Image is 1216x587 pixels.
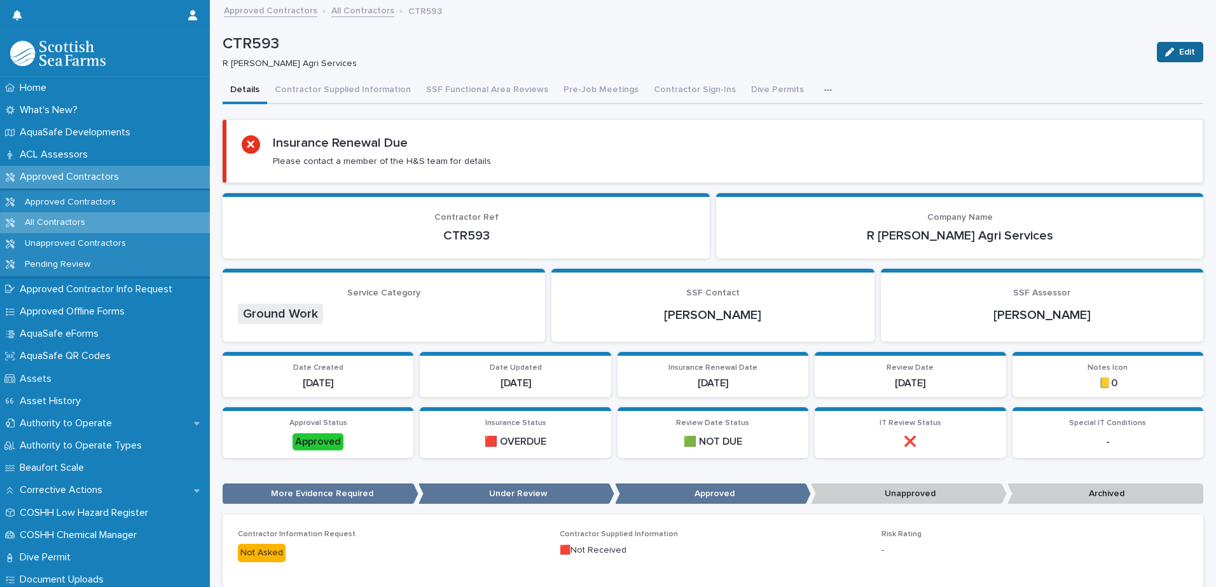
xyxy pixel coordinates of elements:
p: CTR593 [223,35,1147,53]
p: [PERSON_NAME] [896,307,1188,323]
span: Insurance Status [485,419,546,427]
p: Archived [1007,483,1203,504]
p: Unapproved Contractors [15,238,136,249]
p: [DATE] [822,377,998,389]
p: Please contact a member of the H&S team for details [273,156,491,167]
button: SSF Functional Area Reviews [418,78,556,104]
p: Beaufort Scale [15,462,94,474]
p: Dive Permit [15,551,81,563]
h2: Insurance Renewal Due [273,135,408,151]
p: COSHH Chemical Manager [15,529,147,541]
p: R [PERSON_NAME] Agri Services [731,228,1188,243]
div: Not Asked [238,544,286,562]
span: Date Updated [490,364,542,372]
p: All Contractors [15,217,95,228]
p: [DATE] [230,377,406,389]
span: Contractor Information Request [238,530,356,538]
p: CTR593 [238,228,694,243]
p: Unapproved [811,483,1007,504]
p: ❌ [822,436,998,448]
span: Service Category [347,288,420,297]
span: Date Created [293,364,343,372]
p: [DATE] [427,377,603,389]
span: Approval Status [289,419,347,427]
p: Approved Contractors [15,171,129,183]
span: Company Name [927,213,993,222]
p: Approved Contractors [15,197,126,208]
p: AquaSafe QR Codes [15,350,121,362]
p: AquaSafe Developments [15,126,141,138]
p: Document Uploads [15,574,114,586]
p: - [1020,436,1196,448]
p: Home [15,82,57,94]
span: Special IT Conditions [1069,419,1146,427]
span: Ground Work [238,304,323,324]
p: [PERSON_NAME] [567,307,859,323]
p: Corrective Actions [15,484,113,496]
p: [DATE] [625,377,801,389]
p: 🟥Not Received [560,544,866,557]
span: Notes Icon [1088,364,1128,372]
span: SSF Contact [686,288,740,297]
img: bPIBxiqnSb2ggTQWdOVV [10,41,106,66]
p: Approved [615,483,811,504]
button: Edit [1157,42,1203,62]
p: Approved Offline Forms [15,306,135,318]
p: COSHH Low Hazard Register [15,507,158,519]
button: Contractor Supplied Information [267,78,418,104]
p: 🟥 OVERDUE [427,436,603,448]
p: Under Review [418,483,614,504]
span: Contractor Ref [434,213,499,222]
span: IT Review Status [880,419,941,427]
div: Approved [293,433,343,450]
p: Authority to Operate Types [15,440,152,452]
button: Dive Permits [743,78,812,104]
button: Pre-Job Meetings [556,78,646,104]
span: Insurance Renewal Date [668,364,757,372]
p: - [881,544,1188,557]
button: Details [223,78,267,104]
span: Review Date [887,364,934,372]
span: Edit [1179,48,1195,57]
p: Assets [15,373,62,385]
a: All Contractors [331,3,394,17]
p: R [PERSON_NAME] Agri Services [223,58,1142,69]
button: Contractor Sign-Ins [646,78,743,104]
p: 🟩 NOT DUE [625,436,801,448]
p: Asset History [15,395,91,407]
p: AquaSafe eForms [15,328,109,340]
p: More Evidence Required [223,483,418,504]
span: Contractor Supplied Information [560,530,678,538]
p: ACL Assessors [15,149,98,161]
p: Pending Review [15,259,100,270]
p: Approved Contractor Info Request [15,283,183,295]
a: Approved Contractors [224,3,317,17]
span: Review Date Status [676,419,749,427]
p: What's New? [15,104,88,116]
span: SSF Assessor [1013,288,1070,297]
p: 📒0 [1020,377,1196,389]
span: Risk Rating [881,530,922,538]
p: CTR593 [408,3,442,17]
p: Authority to Operate [15,417,122,429]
